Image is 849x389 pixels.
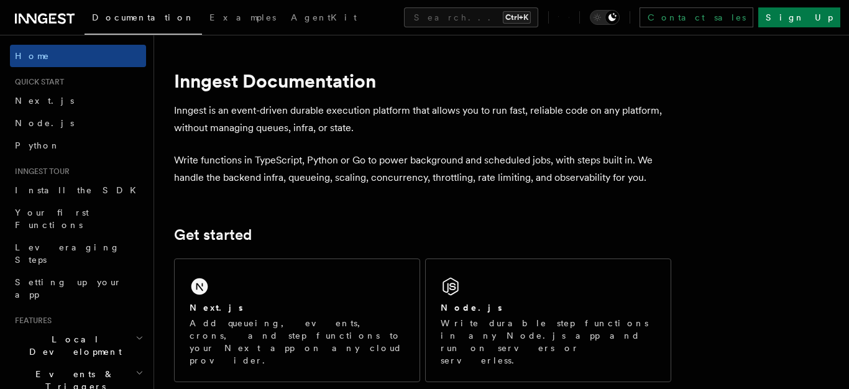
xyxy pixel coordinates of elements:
[85,4,202,35] a: Documentation
[15,242,120,265] span: Leveraging Steps
[10,77,64,87] span: Quick start
[10,328,146,363] button: Local Development
[15,208,89,230] span: Your first Functions
[10,179,146,201] a: Install the SDK
[10,316,52,326] span: Features
[174,70,671,92] h1: Inngest Documentation
[404,7,538,27] button: Search...Ctrl+K
[174,259,420,382] a: Next.jsAdd queueing, events, crons, and step functions to your Next app on any cloud provider.
[10,112,146,134] a: Node.js
[758,7,840,27] a: Sign Up
[15,140,60,150] span: Python
[640,7,753,27] a: Contact sales
[10,271,146,306] a: Setting up your app
[10,236,146,271] a: Leveraging Steps
[10,134,146,157] a: Python
[283,4,364,34] a: AgentKit
[10,333,135,358] span: Local Development
[15,277,122,300] span: Setting up your app
[174,226,252,244] a: Get started
[291,12,357,22] span: AgentKit
[15,96,74,106] span: Next.js
[15,185,144,195] span: Install the SDK
[10,201,146,236] a: Your first Functions
[92,12,195,22] span: Documentation
[202,4,283,34] a: Examples
[441,301,502,314] h2: Node.js
[503,11,531,24] kbd: Ctrl+K
[190,317,405,367] p: Add queueing, events, crons, and step functions to your Next app on any cloud provider.
[174,152,671,186] p: Write functions in TypeScript, Python or Go to power background and scheduled jobs, with steps bu...
[10,89,146,112] a: Next.js
[441,317,656,367] p: Write durable step functions in any Node.js app and run on servers or serverless.
[209,12,276,22] span: Examples
[174,102,671,137] p: Inngest is an event-driven durable execution platform that allows you to run fast, reliable code ...
[15,50,50,62] span: Home
[190,301,243,314] h2: Next.js
[590,10,620,25] button: Toggle dark mode
[425,259,671,382] a: Node.jsWrite durable step functions in any Node.js app and run on servers or serverless.
[10,45,146,67] a: Home
[10,167,70,176] span: Inngest tour
[15,118,74,128] span: Node.js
